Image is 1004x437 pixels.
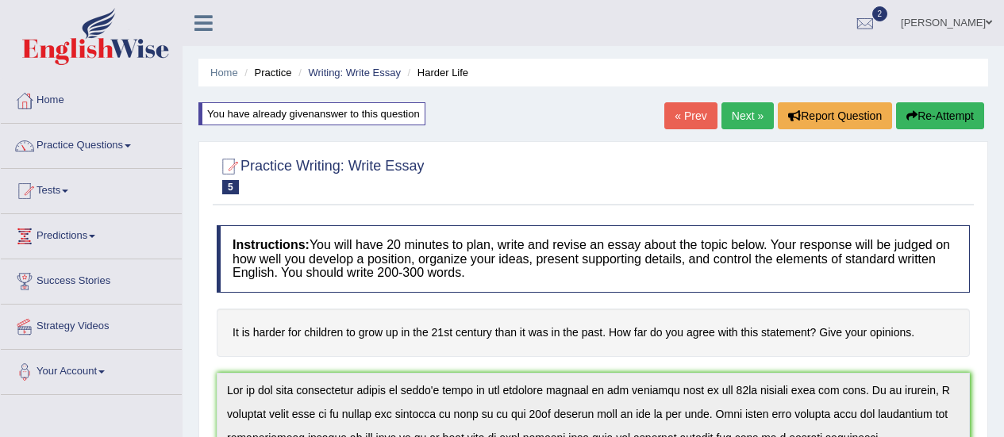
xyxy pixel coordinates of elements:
[404,65,469,80] li: Harder Life
[721,102,774,129] a: Next »
[210,67,238,79] a: Home
[233,238,310,251] b: Instructions:
[217,155,424,194] h2: Practice Writing: Write Essay
[217,225,970,293] h4: You will have 20 minutes to plan, write and revise an essay about the topic below. Your response ...
[1,305,182,344] a: Strategy Videos
[1,214,182,254] a: Predictions
[308,67,401,79] a: Writing: Write Essay
[198,102,425,125] div: You have already given answer to this question
[896,102,984,129] button: Re-Attempt
[872,6,888,21] span: 2
[217,309,970,357] h4: It is harder for children to grow up in the 21st century than it was in the past. How far do you ...
[240,65,291,80] li: Practice
[222,180,239,194] span: 5
[1,259,182,299] a: Success Stories
[1,79,182,118] a: Home
[778,102,892,129] button: Report Question
[1,350,182,389] a: Your Account
[1,124,182,163] a: Practice Questions
[664,102,717,129] a: « Prev
[1,169,182,209] a: Tests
